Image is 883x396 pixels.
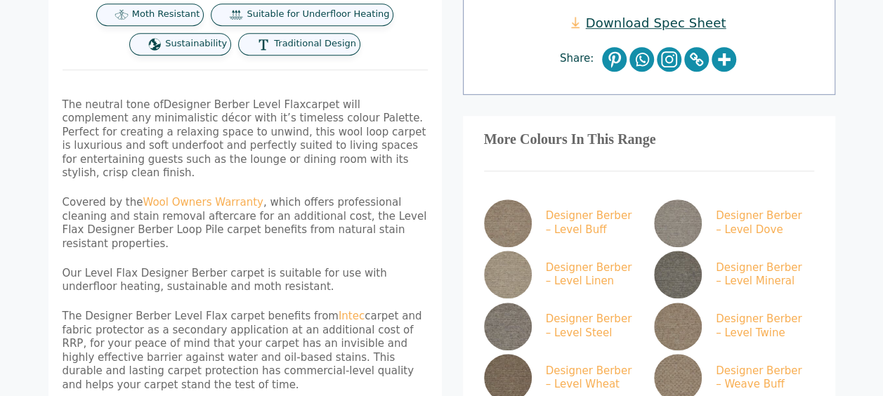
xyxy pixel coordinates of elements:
h3: More Colours In This Range [484,137,814,143]
span: Designer Berber Level Flax [164,98,306,111]
span: Covered by the , which offers professional cleaning and stain removal aftercare for an additional... [63,196,427,250]
span: Suitable for Underfloor Heating [247,8,389,20]
a: Designer Berber – Level Steel [484,303,639,350]
span: Share: [560,52,601,66]
a: Copy Link [684,47,709,72]
a: Designer Berber – Level Dove [654,199,809,247]
a: Designer Berber – Level Linen [484,251,639,298]
span: Sustainability [165,38,227,50]
span: Moth Resistant [132,8,200,20]
p: The Designer Berber Level Flax carpet benefits from carpet and fabric protector as a secondary ap... [63,310,428,392]
span: Traditional Design [274,38,356,50]
a: Designer Berber – Level Buff [484,199,639,247]
p: The neutral tone of carpet will complement any minimalistic décor with it’s timeless colour Palet... [63,98,428,180]
a: Wool Owners Warranty [143,196,263,209]
a: Designer Berber – Level Mineral [654,251,809,298]
a: Whatsapp [629,47,654,72]
a: Instagram [657,47,681,72]
a: Pinterest [602,47,627,72]
a: Intec [339,310,365,322]
span: Our Level Flax Designer Berber carpet is suitable for use with underfloor heating, sustainable an... [63,267,387,293]
a: More [712,47,736,72]
a: Designer Berber – Level Twine [654,303,809,350]
a: Download Spec Sheet [571,15,726,31]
